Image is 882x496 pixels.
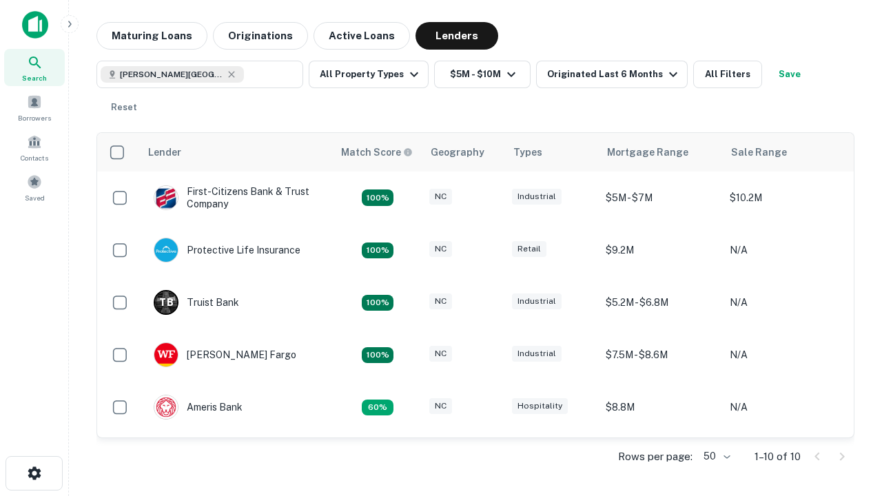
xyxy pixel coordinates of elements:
[768,61,812,88] button: Save your search to get updates of matches that match your search criteria.
[513,144,542,161] div: Types
[434,61,531,88] button: $5M - $10M
[22,11,48,39] img: capitalize-icon.png
[607,144,688,161] div: Mortgage Range
[154,395,178,419] img: picture
[599,329,723,381] td: $7.5M - $8.6M
[599,276,723,329] td: $5.2M - $6.8M
[512,241,546,257] div: Retail
[4,129,65,166] a: Contacts
[599,381,723,433] td: $8.8M
[698,446,732,466] div: 50
[547,66,681,83] div: Originated Last 6 Months
[422,133,505,172] th: Geography
[22,72,47,83] span: Search
[431,144,484,161] div: Geography
[4,89,65,126] a: Borrowers
[120,68,223,81] span: [PERSON_NAME][GEOGRAPHIC_DATA], [GEOGRAPHIC_DATA]
[429,346,452,362] div: NC
[618,448,693,465] p: Rows per page:
[599,133,723,172] th: Mortgage Range
[723,433,847,486] td: N/A
[362,347,393,364] div: Matching Properties: 2, hasApolloMatch: undefined
[731,144,787,161] div: Sale Range
[723,172,847,224] td: $10.2M
[148,144,181,161] div: Lender
[723,276,847,329] td: N/A
[429,189,452,205] div: NC
[429,398,452,414] div: NC
[362,295,393,311] div: Matching Properties: 3, hasApolloMatch: undefined
[154,238,300,262] div: Protective Life Insurance
[723,329,847,381] td: N/A
[154,343,178,366] img: picture
[512,293,562,309] div: Industrial
[154,290,239,315] div: Truist Bank
[599,172,723,224] td: $5M - $7M
[341,145,413,160] div: Capitalize uses an advanced AI algorithm to match your search with the best lender. The match sco...
[723,381,847,433] td: N/A
[362,400,393,416] div: Matching Properties: 1, hasApolloMatch: undefined
[25,192,45,203] span: Saved
[755,448,801,465] p: 1–10 of 10
[723,133,847,172] th: Sale Range
[309,61,429,88] button: All Property Types
[362,242,393,259] div: Matching Properties: 2, hasApolloMatch: undefined
[154,342,296,367] div: [PERSON_NAME] Fargo
[599,433,723,486] td: $9.2M
[18,112,51,123] span: Borrowers
[96,22,207,50] button: Maturing Loans
[4,169,65,206] a: Saved
[333,133,422,172] th: Capitalize uses an advanced AI algorithm to match your search with the best lender. The match sco...
[154,395,243,420] div: Ameris Bank
[4,49,65,86] a: Search
[314,22,410,50] button: Active Loans
[154,185,319,210] div: First-citizens Bank & Trust Company
[512,398,568,414] div: Hospitality
[429,293,452,309] div: NC
[102,94,146,121] button: Reset
[512,189,562,205] div: Industrial
[536,61,688,88] button: Originated Last 6 Months
[723,224,847,276] td: N/A
[512,346,562,362] div: Industrial
[429,241,452,257] div: NC
[599,224,723,276] td: $9.2M
[416,22,498,50] button: Lenders
[693,61,762,88] button: All Filters
[213,22,308,50] button: Originations
[341,145,410,160] h6: Match Score
[505,133,599,172] th: Types
[21,152,48,163] span: Contacts
[813,386,882,452] iframe: Chat Widget
[154,238,178,262] img: picture
[159,296,173,310] p: T B
[154,186,178,209] img: picture
[140,133,333,172] th: Lender
[362,189,393,206] div: Matching Properties: 2, hasApolloMatch: undefined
